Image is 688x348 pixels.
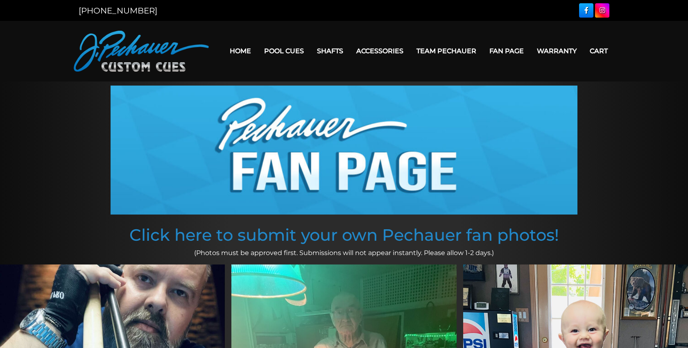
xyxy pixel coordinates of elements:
a: Cart [583,41,614,61]
a: Accessories [350,41,410,61]
a: Shafts [310,41,350,61]
a: Warranty [530,41,583,61]
a: Click here to submit your own Pechauer fan photos! [129,225,559,245]
a: Team Pechauer [410,41,483,61]
a: Pool Cues [258,41,310,61]
a: [PHONE_NUMBER] [79,6,157,16]
a: Home [223,41,258,61]
img: Pechauer Custom Cues [74,31,209,72]
a: Fan Page [483,41,530,61]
